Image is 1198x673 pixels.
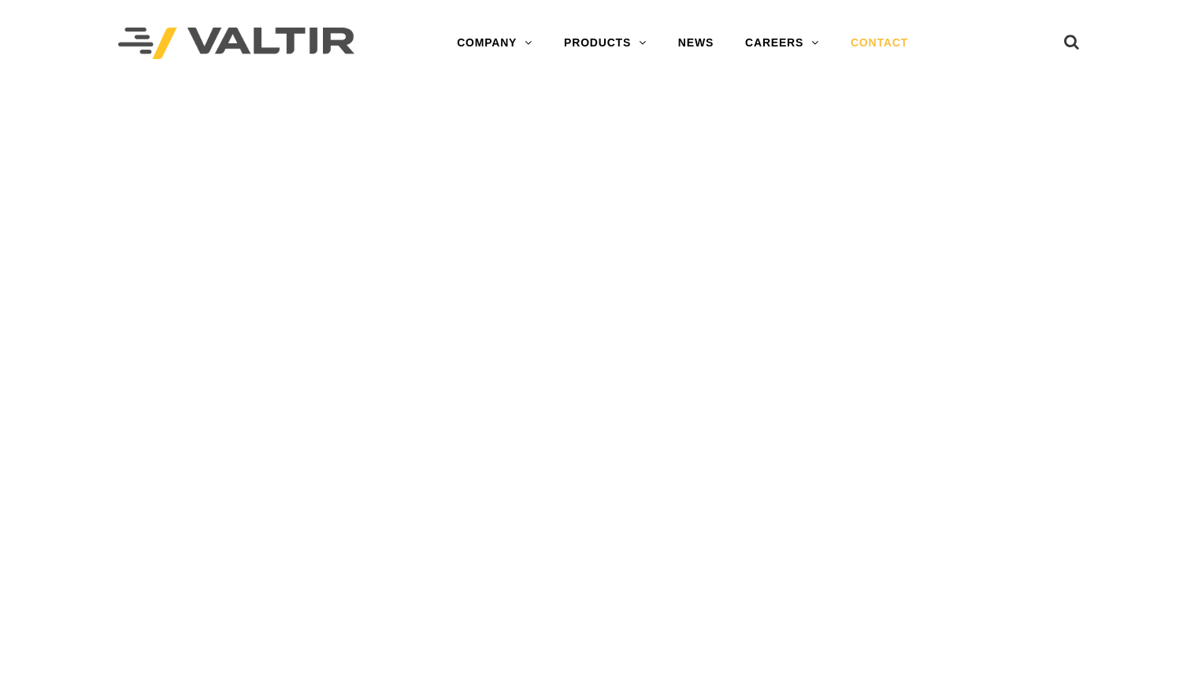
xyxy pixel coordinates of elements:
[118,28,354,60] img: Valtir
[662,28,729,59] a: NEWS
[441,28,548,59] a: COMPANY
[729,28,835,59] a: CAREERS
[835,28,924,59] a: CONTACT
[548,28,662,59] a: PRODUCTS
